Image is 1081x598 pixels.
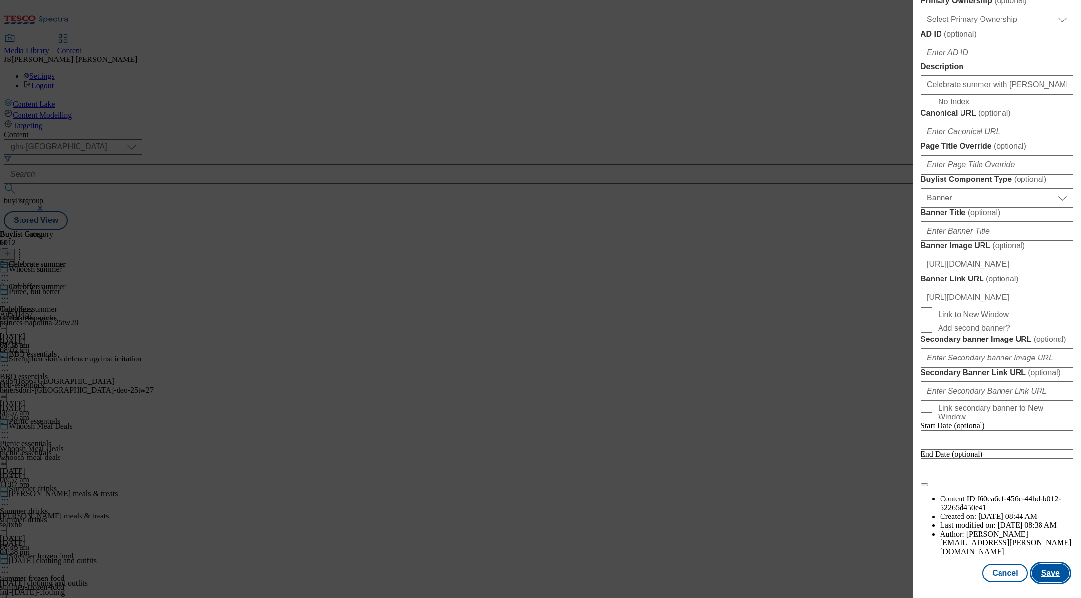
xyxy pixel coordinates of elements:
[940,530,1071,556] span: [PERSON_NAME][EMAIL_ADDRESS][PERSON_NAME][DOMAIN_NAME]
[944,30,977,38] span: ( optional )
[921,430,1073,450] input: Enter Date
[921,43,1073,62] input: Enter AD ID
[938,404,1069,421] span: Link secondary banner to New Window
[921,381,1073,401] input: Enter Secondary Banner Link URL
[982,564,1027,582] button: Cancel
[921,75,1073,95] input: Enter Description
[921,458,1073,478] input: Enter Date
[921,29,1073,39] label: AD ID
[940,530,1073,556] li: Author:
[921,221,1073,241] input: Enter Banner Title
[938,324,1010,333] span: Add second banner?
[921,368,1073,378] label: Secondary Banner Link URL
[921,175,1073,184] label: Buylist Component Type
[940,495,1073,512] li: Content ID
[1014,175,1047,183] span: ( optional )
[1032,564,1069,582] button: Save
[921,141,1073,151] label: Page Title Override
[978,109,1011,117] span: ( optional )
[1028,368,1061,377] span: ( optional )
[994,142,1026,150] span: ( optional )
[940,521,1073,530] li: Last modified on:
[921,348,1073,368] input: Enter Secondary banner Image URL
[968,208,1001,217] span: ( optional )
[921,208,1073,218] label: Banner Title
[992,241,1025,250] span: ( optional )
[940,512,1073,521] li: Created on:
[940,495,1061,512] span: f60ea6ef-456c-44bd-b012-52265d450e41
[921,122,1073,141] input: Enter Canonical URL
[921,421,985,430] span: Start Date (optional)
[1034,335,1066,343] span: ( optional )
[921,274,1073,284] label: Banner Link URL
[921,241,1073,251] label: Banner Image URL
[938,98,969,106] span: No Index
[921,62,1073,71] label: Description
[921,288,1073,307] input: Enter Banner Link URL
[921,108,1073,118] label: Canonical URL
[938,310,1009,319] span: Link to New Window
[921,155,1073,175] input: Enter Page Title Override
[921,255,1073,274] input: Enter Banner Image URL
[921,335,1073,344] label: Secondary banner Image URL
[998,521,1057,529] span: [DATE] 08:38 AM
[978,512,1037,520] span: [DATE] 08:44 AM
[921,450,982,458] span: End Date (optional)
[986,275,1019,283] span: ( optional )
